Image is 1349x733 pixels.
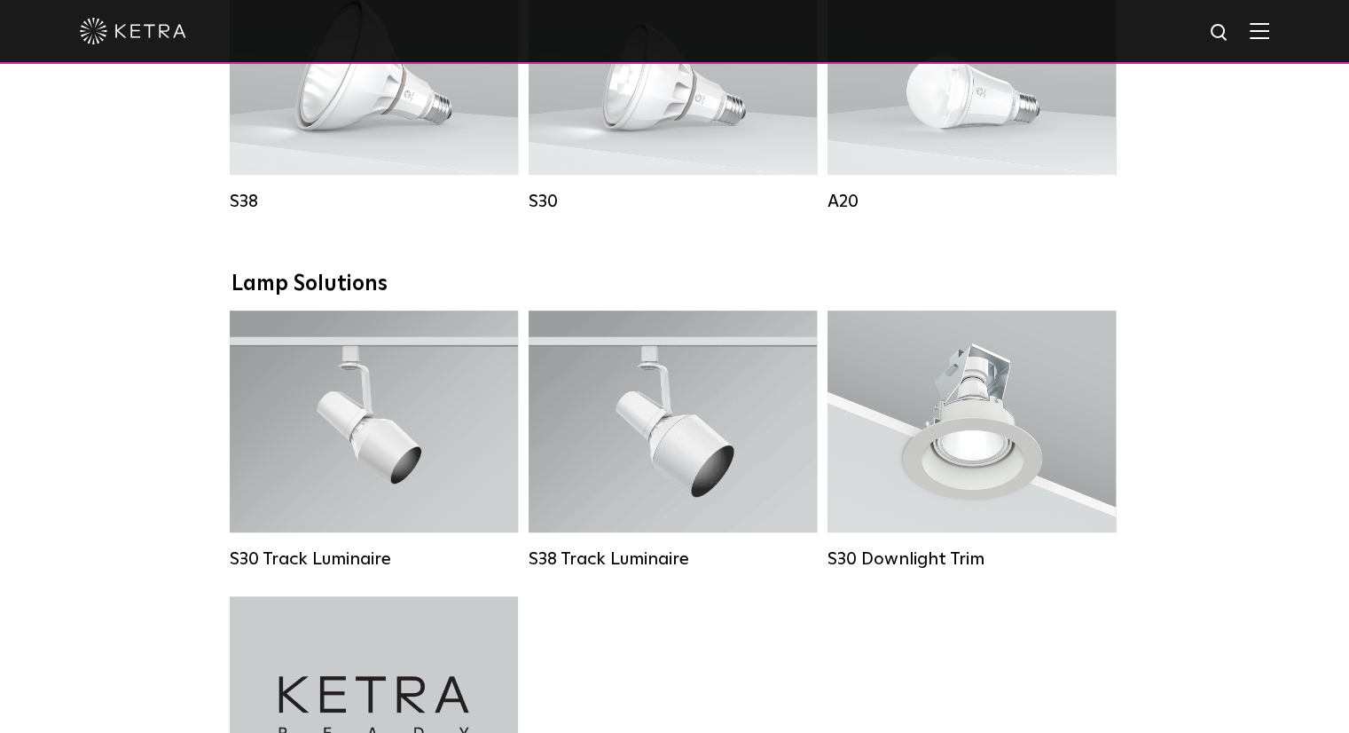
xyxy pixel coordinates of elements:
div: Lamp Solutions [231,272,1118,297]
img: ketra-logo-2019-white [80,18,186,44]
img: search icon [1209,22,1231,44]
div: S30 [529,191,817,212]
div: S38 Track Luminaire [529,548,817,570]
a: S30 Track Luminaire Lumen Output:1100Colors:White / BlackBeam Angles:15° / 25° / 40° / 60° / 90°W... [230,311,518,570]
a: S30 Downlight Trim S30 Downlight Trim [827,311,1116,570]
a: S38 Track Luminaire Lumen Output:1100Colors:White / BlackBeam Angles:10° / 25° / 40° / 60°Wattage... [529,311,817,570]
img: Hamburger%20Nav.svg [1250,22,1269,39]
div: S30 Track Luminaire [230,548,518,570]
div: S38 [230,191,518,212]
div: S30 Downlight Trim [827,548,1116,570]
div: A20 [827,191,1116,212]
